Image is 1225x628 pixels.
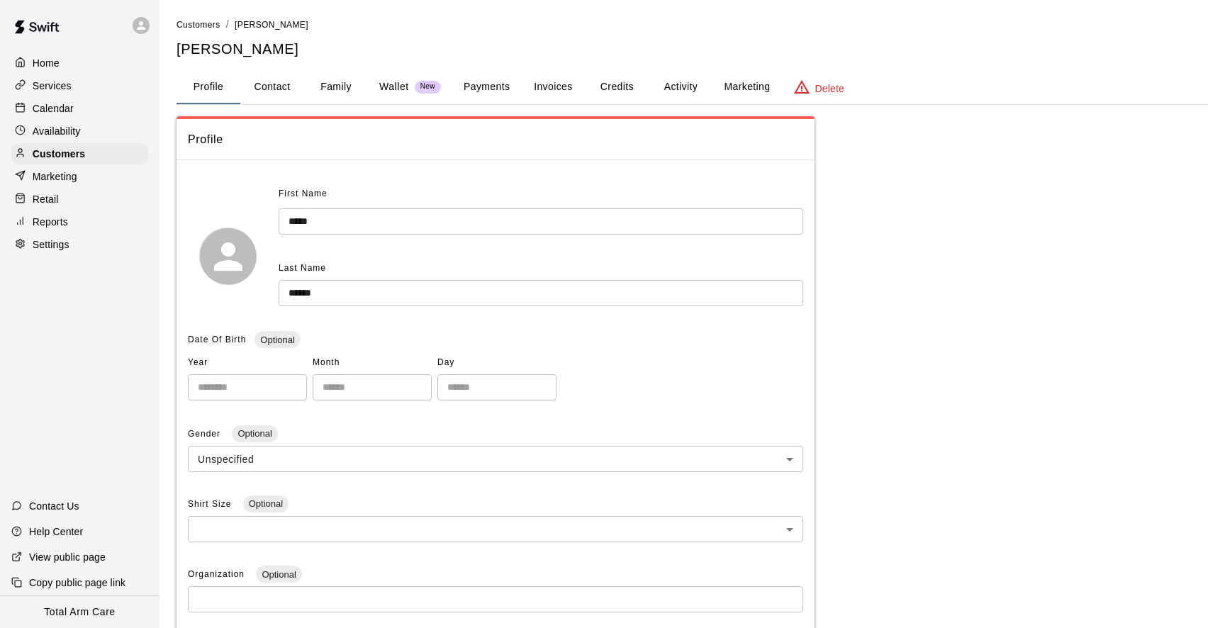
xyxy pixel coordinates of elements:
span: New [415,82,441,91]
span: Optional [243,498,289,509]
li: / [226,17,229,32]
span: Customers [177,20,220,30]
button: Invoices [521,70,585,104]
p: Settings [33,237,69,252]
div: basic tabs example [177,70,1208,104]
p: Home [33,56,60,70]
span: [PERSON_NAME] [235,20,308,30]
span: Year [188,352,307,374]
p: Calendar [33,101,74,116]
span: Optional [256,569,301,580]
a: Settings [11,234,148,255]
span: Shirt Size [188,499,235,509]
span: Organization [188,569,247,579]
a: Services [11,75,148,96]
a: Availability [11,120,148,142]
span: Profile [188,130,803,149]
h5: [PERSON_NAME] [177,40,1208,59]
span: First Name [279,183,328,206]
p: Retail [33,192,59,206]
p: Customers [33,147,85,161]
button: Profile [177,70,240,104]
p: Contact Us [29,499,79,513]
p: Total Arm Care [44,605,115,619]
p: Services [33,79,72,93]
span: Month [313,352,432,374]
span: Optional [232,428,277,439]
a: Marketing [11,166,148,187]
p: View public page [29,550,106,564]
div: Unspecified [188,446,803,472]
a: Home [11,52,148,74]
p: Help Center [29,525,83,539]
button: Contact [240,70,304,104]
p: Marketing [33,169,77,184]
button: Family [304,70,368,104]
a: Calendar [11,98,148,119]
a: Retail [11,189,148,210]
button: Credits [585,70,649,104]
button: Activity [649,70,712,104]
span: Gender [188,429,223,439]
button: Marketing [712,70,781,104]
nav: breadcrumb [177,17,1208,33]
a: Reports [11,211,148,232]
p: Wallet [379,79,409,94]
span: Date Of Birth [188,335,246,344]
p: Availability [33,124,81,138]
button: Payments [452,70,521,104]
p: Reports [33,215,68,229]
p: Copy public page link [29,576,125,590]
span: Optional [254,335,300,345]
p: Delete [815,82,844,96]
a: Customers [11,143,148,164]
span: Last Name [279,263,326,273]
span: Day [437,352,556,374]
a: Customers [177,18,220,30]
